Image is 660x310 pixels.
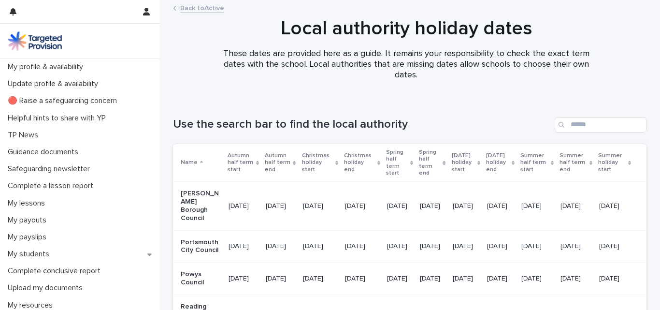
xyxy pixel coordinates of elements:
p: My resources [4,301,60,310]
p: Safeguarding newsletter [4,164,98,174]
p: [DATE] [345,275,379,283]
p: Name [181,157,198,168]
p: [DATE] [560,202,591,210]
p: Summer holiday start [598,150,626,175]
p: Spring half term start [386,147,408,179]
p: Complete a lesson report [4,181,101,191]
p: [DATE] [453,242,479,251]
p: [DATE] [229,202,258,210]
p: [DATE] [487,242,514,251]
p: TP News [4,131,46,140]
p: Summer half term start [520,150,548,175]
p: Portsmouth City Council [181,238,221,255]
p: [DATE] [420,242,445,251]
p: My payouts [4,216,54,225]
p: [DATE] [229,275,258,283]
p: Spring half term end [419,147,440,179]
p: [DATE] [303,242,338,251]
a: Back toActive [180,2,224,13]
p: [DATE] [521,202,553,210]
p: My profile & availability [4,62,91,72]
p: [DATE] [387,275,412,283]
p: [DATE] [599,275,631,283]
p: My students [4,250,57,259]
tr: Powys Council[DATE][DATE][DATE][DATE][DATE][DATE][DATE][DATE][DATE][DATE][DATE] [173,263,646,295]
p: [DATE] [266,275,295,283]
p: [DATE] [453,202,479,210]
h1: Local authority holiday dates [170,17,643,40]
p: [PERSON_NAME] Borough Council [181,190,221,222]
p: [DATE] [560,242,591,251]
p: Powys Council [181,270,221,287]
p: [DATE] [599,202,631,210]
p: [DATE] [420,275,445,283]
img: M5nRWzHhSzIhMunXDL62 [8,31,62,51]
p: [DATE] [345,242,379,251]
p: [DATE] [345,202,379,210]
p: Christmas holiday end [344,150,375,175]
tr: Portsmouth City Council[DATE][DATE][DATE][DATE][DATE][DATE][DATE][DATE][DATE][DATE][DATE] [173,230,646,263]
p: [DATE] [487,275,514,283]
h1: Use the search bar to find the local authority [173,118,551,132]
p: [DATE] [420,202,445,210]
p: [DATE] [387,242,412,251]
p: Guidance documents [4,148,86,157]
p: Summer half term end [560,150,587,175]
p: [DATE] [303,202,338,210]
p: [DATE] [266,242,295,251]
p: [DATE] holiday start [452,150,475,175]
p: Christmas holiday start [302,150,333,175]
p: [DATE] [266,202,295,210]
p: Upload my documents [4,283,90,293]
p: These dates are provided here as a guide. It remains your responsibility to check the exact term ... [213,49,600,80]
input: Search [555,117,646,133]
p: My payslips [4,233,54,242]
p: Helpful hints to share with YP [4,114,114,123]
p: Autumn half term start [228,150,254,175]
p: Complete conclusive report [4,266,108,276]
p: [DATE] [453,275,479,283]
p: [DATE] [560,275,591,283]
p: My lessons [4,199,53,208]
p: [DATE] [229,242,258,251]
p: [DATE] [599,242,631,251]
p: [DATE] [387,202,412,210]
p: Update profile & availability [4,79,106,89]
p: Autumn half term end [265,150,290,175]
p: [DATE] [521,275,553,283]
p: [DATE] holiday end [486,150,509,175]
p: [DATE] [487,202,514,210]
p: [DATE] [303,275,338,283]
p: 🔴 Raise a safeguarding concern [4,96,125,105]
tr: [PERSON_NAME] Borough Council[DATE][DATE][DATE][DATE][DATE][DATE][DATE][DATE][DATE][DATE][DATE] [173,182,646,230]
p: [DATE] [521,242,553,251]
